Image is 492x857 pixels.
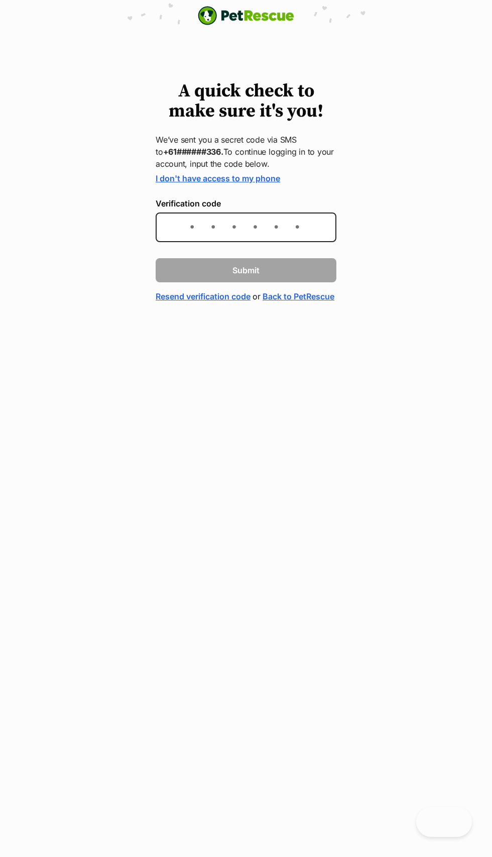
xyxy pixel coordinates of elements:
[156,258,336,282] button: Submit
[163,147,223,157] strong: +61######336.
[232,264,260,276] span: Submit
[263,290,334,302] a: Back to PetRescue
[416,807,472,837] iframe: Help Scout Beacon - Open
[156,134,336,170] p: We’ve sent you a secret code via SMS to To continue logging in to your account, input the code be...
[156,173,280,183] a: I don't have access to my phone
[198,6,294,25] a: PetRescue
[198,6,294,25] img: logo-e224e6f780fb5917bec1dbf3a21bbac754714ae5b6737aabdf751b685950b380.svg
[156,199,336,208] label: Verification code
[253,290,261,302] span: or
[156,212,336,242] input: Enter the 6-digit verification code sent to your device
[156,290,251,302] a: Resend verification code
[156,81,336,122] h1: A quick check to make sure it's you!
